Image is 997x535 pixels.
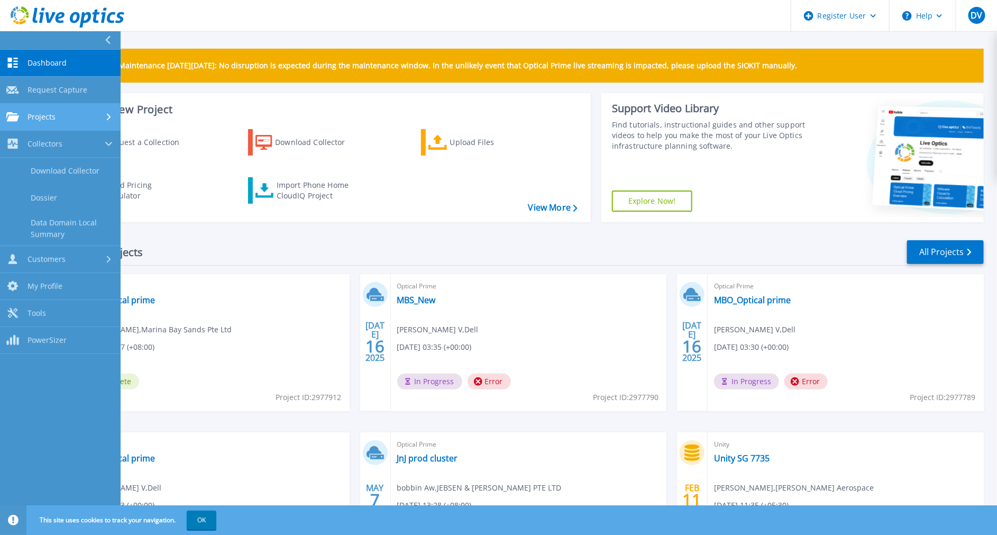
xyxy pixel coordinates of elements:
[275,132,360,153] div: Download Collector
[80,280,343,292] span: Optical Prime
[714,324,795,335] span: [PERSON_NAME] V , Dell
[365,342,385,351] span: 16
[105,132,190,153] div: Request a Collection
[29,511,216,530] span: This site uses cookies to track your navigation.
[683,495,702,504] span: 11
[370,495,380,504] span: 7
[248,129,366,156] a: Download Collector
[277,180,359,201] div: Import Phone Home CloudIQ Project
[714,500,789,511] span: [DATE] 11:35 (+05:30)
[80,324,232,335] span: [PERSON_NAME] , Marina Bay Sands Pte Ltd
[397,500,472,511] span: [DATE] 13:28 (+08:00)
[75,104,577,115] h3: Start a New Project
[365,322,385,361] div: [DATE] 2025
[683,342,702,351] span: 16
[28,139,62,149] span: Collectors
[397,295,436,305] a: MBS_New
[397,324,479,335] span: [PERSON_NAME] V , Dell
[714,295,791,305] a: MBO_Optical prime
[28,282,62,291] span: My Profile
[28,112,56,122] span: Projects
[365,480,385,519] div: MAY 2025
[397,482,562,494] span: bobbin Aw , JEBSEN & [PERSON_NAME] PTE LTD
[612,120,807,151] div: Find tutorials, instructional guides and other support videos to help you make the most of your L...
[28,255,66,264] span: Customers
[682,480,702,519] div: FEB 2025
[714,453,770,464] a: Unity SG 7735
[397,439,661,450] span: Optical Prime
[714,341,789,353] span: [DATE] 03:30 (+00:00)
[397,341,472,353] span: [DATE] 03:35 (+00:00)
[104,180,188,201] div: Cloud Pricing Calculator
[910,392,976,403] span: Project ID: 2977789
[714,482,874,494] span: [PERSON_NAME] , [PERSON_NAME] Aerospace
[714,280,977,292] span: Optical Prime
[714,439,977,450] span: Unity
[907,240,984,264] a: All Projects
[593,392,658,403] span: Project ID: 2977790
[612,191,692,212] a: Explore Now!
[397,453,458,464] a: JnJ prod cluster
[80,439,343,450] span: Optical Prime
[528,203,578,213] a: View More
[612,102,807,115] div: Support Video Library
[79,61,798,70] p: Scheduled Maintenance [DATE][DATE]: No disruption is expected during the maintenance window. In t...
[28,335,67,345] span: PowerSizer
[421,129,539,156] a: Upload Files
[784,374,828,389] span: Error
[714,374,779,389] span: In Progress
[28,58,67,68] span: Dashboard
[397,280,661,292] span: Optical Prime
[276,392,342,403] span: Project ID: 2977912
[187,511,216,530] button: OK
[971,11,982,20] span: DV
[682,322,702,361] div: [DATE] 2025
[28,85,87,95] span: Request Capture
[75,177,193,204] a: Cloud Pricing Calculator
[75,129,193,156] a: Request a Collection
[450,132,535,153] div: Upload Files
[28,309,46,318] span: Tools
[397,374,462,389] span: In Progress
[468,374,511,389] span: Error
